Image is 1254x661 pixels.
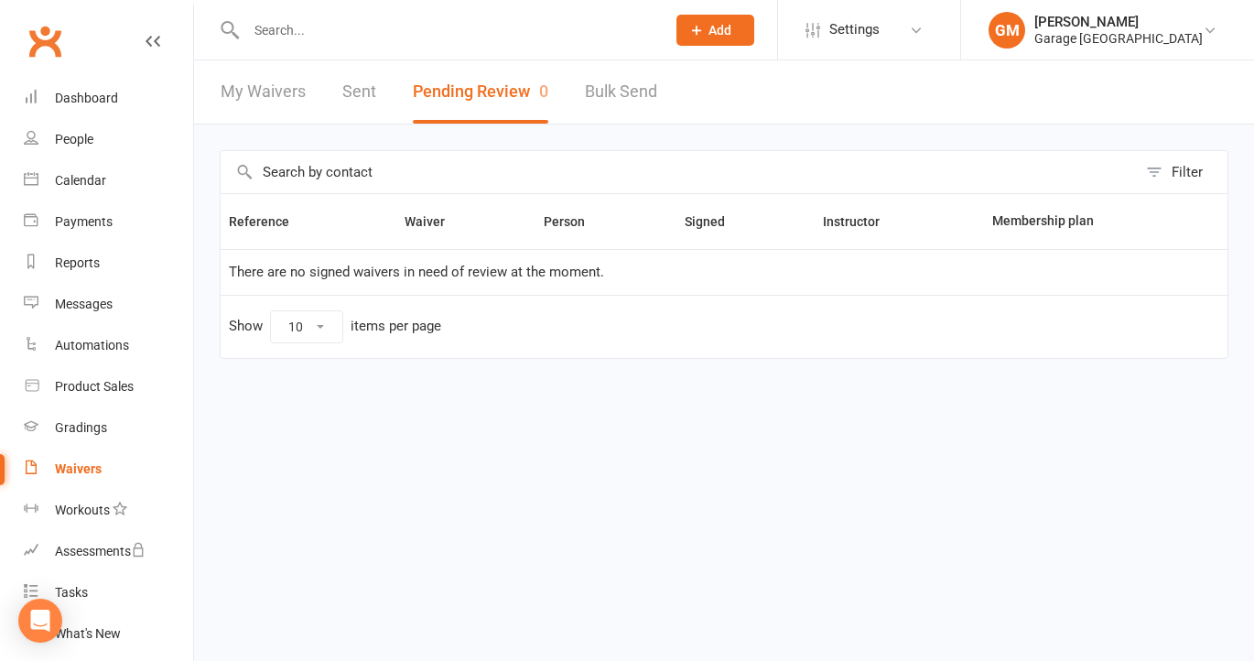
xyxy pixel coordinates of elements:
[24,160,193,201] a: Calendar
[984,194,1197,249] th: Membership plan
[55,503,110,517] div: Workouts
[24,284,193,325] a: Messages
[24,366,193,407] a: Product Sales
[539,81,548,101] span: 0
[229,211,309,233] button: Reference
[229,310,441,343] div: Show
[55,585,88,600] div: Tasks
[544,211,605,233] button: Person
[685,211,745,233] button: Signed
[1034,30,1203,47] div: Garage [GEOGRAPHIC_DATA]
[24,449,193,490] a: Waivers
[544,214,605,229] span: Person
[585,60,657,124] a: Bulk Send
[221,60,306,124] a: My Waivers
[24,201,193,243] a: Payments
[24,119,193,160] a: People
[55,338,129,352] div: Automations
[221,151,1137,193] input: Search by contact
[823,211,900,233] button: Instructor
[55,214,113,229] div: Payments
[55,544,146,558] div: Assessments
[24,78,193,119] a: Dashboard
[55,132,93,146] div: People
[24,490,193,531] a: Workouts
[823,214,900,229] span: Instructor
[1172,161,1203,183] div: Filter
[55,461,102,476] div: Waivers
[24,325,193,366] a: Automations
[1034,14,1203,30] div: [PERSON_NAME]
[221,249,1227,295] td: There are no signed waivers in need of review at the moment.
[685,214,745,229] span: Signed
[342,60,376,124] a: Sent
[55,420,107,435] div: Gradings
[55,297,113,311] div: Messages
[55,626,121,641] div: What's New
[24,572,193,613] a: Tasks
[24,407,193,449] a: Gradings
[55,379,134,394] div: Product Sales
[18,599,62,643] div: Open Intercom Messenger
[229,214,309,229] span: Reference
[405,214,465,229] span: Waiver
[24,243,193,284] a: Reports
[405,211,465,233] button: Waiver
[22,18,68,64] a: Clubworx
[829,9,880,50] span: Settings
[24,531,193,572] a: Assessments
[55,91,118,105] div: Dashboard
[24,613,193,655] a: What's New
[676,15,754,46] button: Add
[413,60,548,124] button: Pending Review0
[708,23,731,38] span: Add
[989,12,1025,49] div: GM
[351,319,441,334] div: items per page
[241,17,653,43] input: Search...
[55,255,100,270] div: Reports
[1137,151,1227,193] button: Filter
[55,173,106,188] div: Calendar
